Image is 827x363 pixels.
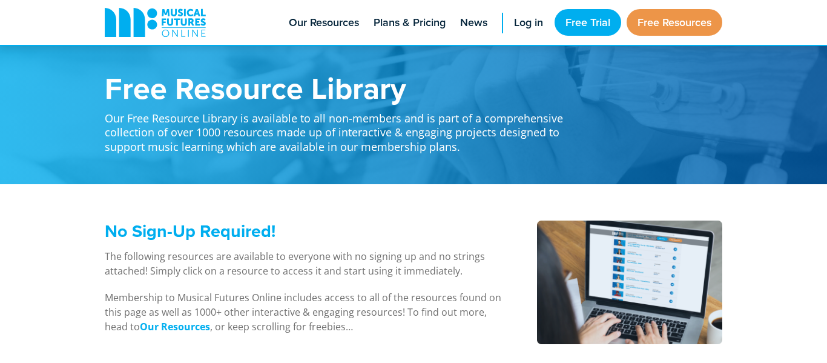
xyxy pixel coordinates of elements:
span: No Sign-Up Required! [105,218,275,244]
a: Free Resources [627,9,722,36]
span: Our Resources [289,15,359,31]
p: The following resources are available to everyone with no signing up and no strings attached! Sim... [105,249,506,278]
h1: Free Resource Library [105,73,577,103]
span: Plans & Pricing [374,15,446,31]
p: Membership to Musical Futures Online includes access to all of the resources found on this page a... [105,290,506,334]
p: Our Free Resource Library is available to all non-members and is part of a comprehensive collecti... [105,103,577,154]
span: Log in [514,15,543,31]
strong: Our Resources [140,320,210,333]
span: News [460,15,487,31]
a: Free Trial [555,9,621,36]
a: Our Resources [140,320,210,334]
